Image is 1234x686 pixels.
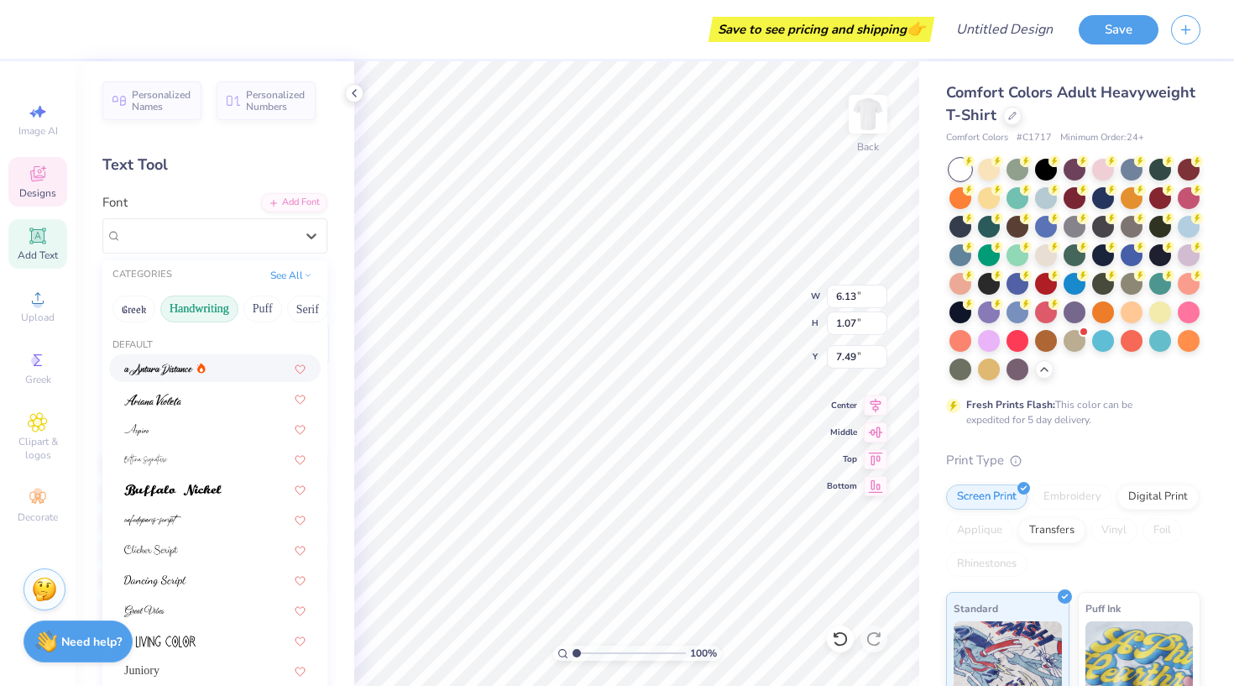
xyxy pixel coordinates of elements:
div: Back [857,139,879,154]
span: Comfort Colors Adult Heavyweight T-Shirt [946,82,1195,125]
img: Ariana Violeta [124,394,181,406]
span: Personalized Numbers [246,89,306,113]
div: Add Font [261,193,327,212]
span: Greek [25,373,51,386]
strong: Fresh Prints Flash: [966,398,1055,411]
div: Applique [946,518,1013,543]
div: Screen Print [946,484,1027,510]
div: Save to see pricing and shipping [713,17,930,42]
span: Personalized Names [132,89,191,113]
div: This color can be expedited for 5 day delivery. [966,397,1173,427]
div: Print Type [946,451,1200,470]
span: Designs [19,186,56,200]
img: Clicker Script [124,545,178,557]
img: Great Vibes [124,605,165,617]
strong: Need help? [61,634,122,650]
div: Foil [1142,518,1182,543]
div: Digital Print [1117,484,1199,510]
img: Bettina Signature [124,454,168,466]
span: Center [827,400,857,411]
span: Top [827,453,857,465]
span: Upload [21,311,55,324]
img: cafedeparis-script [124,515,181,526]
div: Rhinestones [946,552,1027,577]
button: See All [265,267,317,284]
span: Minimum Order: 24 + [1060,131,1144,145]
button: Save [1079,15,1158,45]
span: Standard [954,600,998,617]
span: # C1717 [1017,131,1052,145]
img: Dancing Script [124,575,186,587]
div: Embroidery [1033,484,1112,510]
div: Default [102,338,327,353]
span: Add Text [18,249,58,262]
span: Bottom [827,480,857,492]
span: 100 % [690,646,717,661]
img: Aspire [124,424,149,436]
button: Serif [287,296,328,322]
span: Comfort Colors [946,131,1008,145]
span: Juniory [124,662,159,679]
span: Image AI [18,124,58,138]
img: Buffalo Nickel [124,484,222,496]
button: Greek [112,296,155,322]
span: 👉 [907,18,925,39]
button: Handwriting [160,296,238,322]
div: Vinyl [1090,518,1137,543]
div: CATEGORIES [112,268,172,282]
span: Puff Ink [1085,600,1121,617]
div: Transfers [1018,518,1085,543]
img: In Living Color [124,636,196,647]
span: Middle [827,427,857,438]
label: Font [102,193,128,212]
span: Decorate [18,511,58,524]
img: a Antara Distance [124,364,193,375]
span: Clipart & logos [8,435,67,462]
div: Text Tool [102,154,327,176]
button: Puff [243,296,282,322]
input: Untitled Design [943,13,1066,46]
img: Back [851,97,885,131]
